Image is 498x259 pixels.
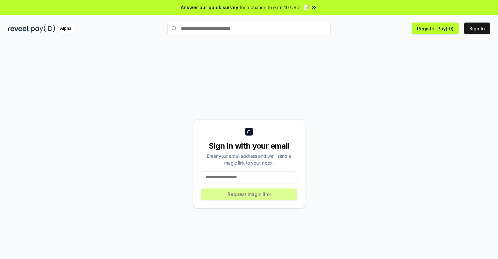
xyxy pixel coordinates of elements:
img: reveel_dark [8,24,30,33]
button: Register Pay(ID) [412,23,459,34]
img: logo_small [245,128,253,136]
span: Answer our quick survey [181,4,238,11]
img: pay_id [31,24,55,33]
button: Sign In [464,23,490,34]
span: for a chance to earn 10 USDT 📝 [240,4,309,11]
div: Sign in with your email [201,141,297,151]
div: Enter your email address and we’ll send a magic link to your inbox. [201,153,297,166]
div: Alpha [56,24,75,33]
